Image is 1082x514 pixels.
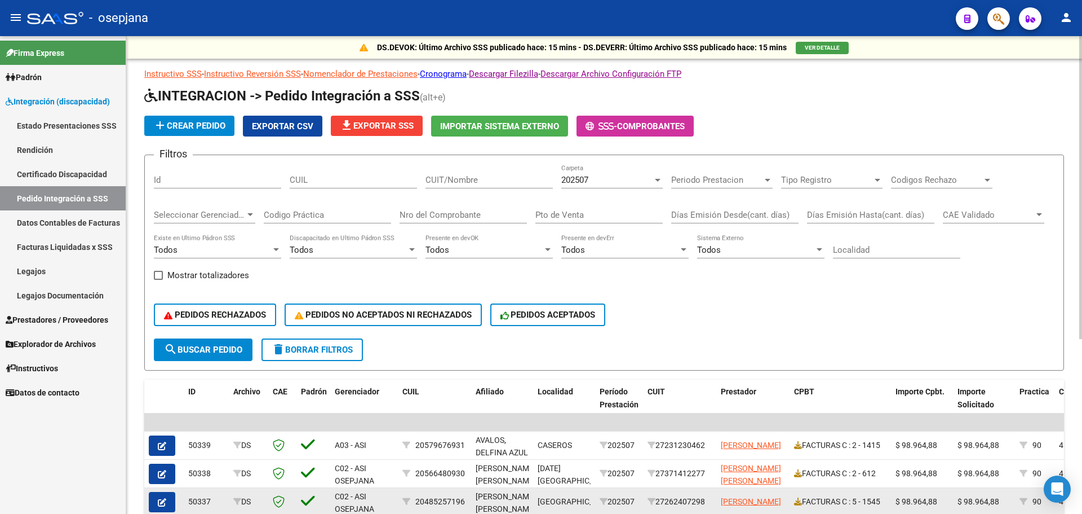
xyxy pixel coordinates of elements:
[538,387,573,396] span: Localidad
[471,380,533,429] datatable-header-cell: Afiliado
[233,439,264,452] div: DS
[1059,469,1063,478] span: 4
[188,387,196,396] span: ID
[295,310,472,320] span: PEDIDOS NO ACEPTADOS NI RECHAZADOS
[895,497,937,506] span: $ 98.964,88
[340,118,353,132] mat-icon: file_download
[600,439,638,452] div: 202507
[301,387,327,396] span: Padrón
[9,11,23,24] mat-icon: menu
[420,69,467,79] a: Cronograma
[721,387,756,396] span: Prestador
[144,68,1064,80] p: - - - - -
[957,387,994,409] span: Importe Solicitado
[476,387,504,396] span: Afiliado
[233,467,264,480] div: DS
[415,467,465,480] div: 20566480930
[233,495,264,508] div: DS
[721,464,781,486] span: [PERSON_NAME] [PERSON_NAME]
[617,121,685,131] span: Comprobantes
[648,495,712,508] div: 27262407298
[273,387,287,396] span: CAE
[1032,441,1041,450] span: 90
[957,469,999,478] span: $ 98.964,88
[6,386,79,399] span: Datos de contacto
[335,492,374,514] span: C02 - ASI OSEPJANA
[144,69,202,79] a: Instructivo SSS
[1044,476,1071,503] div: Open Intercom Messenger
[600,387,638,409] span: Período Prestación
[943,210,1034,220] span: CAE Validado
[335,464,374,486] span: C02 - ASI OSEPJANA
[272,342,285,356] mat-icon: delete
[243,116,322,137] button: Exportar CSV
[154,146,193,162] h3: Filtros
[89,6,148,30] span: - osepjana
[794,387,814,396] span: CPBT
[153,118,167,132] mat-icon: add
[538,497,614,506] span: [GEOGRAPHIC_DATA]
[469,69,538,79] a: Descargar Filezilla
[1032,469,1041,478] span: 90
[781,175,872,185] span: Tipo Registro
[648,387,665,396] span: CUIT
[188,467,224,480] div: 50338
[600,467,638,480] div: 202507
[721,441,781,450] span: [PERSON_NAME]
[577,116,694,137] button: -Comprobantes
[561,175,588,185] span: 202507
[154,210,245,220] span: Seleccionar Gerenciador
[490,304,606,326] button: PEDIDOS ACEPTADOS
[144,88,420,104] span: INTEGRACION -> Pedido Integración a SSS
[697,245,721,255] span: Todos
[272,345,353,355] span: Borrar Filtros
[144,116,234,136] button: Crear Pedido
[476,464,536,486] span: [PERSON_NAME] [PERSON_NAME]
[154,304,276,326] button: PEDIDOS RECHAZADOS
[476,436,528,458] span: AVALOS, DELFINA AZUL
[595,380,643,429] datatable-header-cell: Período Prestación
[721,497,781,506] span: [PERSON_NAME]
[643,380,716,429] datatable-header-cell: CUIT
[6,95,110,108] span: Integración (discapacidad)
[402,387,419,396] span: CUIL
[953,380,1015,429] datatable-header-cell: Importe Solicitado
[794,495,886,508] div: FACTURAS C : 5 - 1545
[330,380,398,429] datatable-header-cell: Gerenciador
[164,310,266,320] span: PEDIDOS RECHAZADOS
[184,380,229,429] datatable-header-cell: ID
[538,441,572,450] span: CASEROS
[895,441,937,450] span: $ 98.964,88
[296,380,330,429] datatable-header-cell: Padrón
[290,245,313,255] span: Todos
[895,469,937,478] span: $ 98.964,88
[167,269,249,282] span: Mostrar totalizadores
[671,175,762,185] span: Periodo Prestacion
[794,439,886,452] div: FACTURAS C : 2 - 1415
[1032,497,1041,506] span: 90
[957,497,999,506] span: $ 98.964,88
[648,439,712,452] div: 27231230462
[6,314,108,326] span: Prestadores / Proveedores
[794,467,886,480] div: FACTURAS C : 2 - 612
[648,467,712,480] div: 27371412277
[285,304,482,326] button: PEDIDOS NO ACEPTADOS NI RECHAZADOS
[6,362,58,375] span: Instructivos
[500,310,596,320] span: PEDIDOS ACEPTADOS
[796,42,849,54] button: VER DETALLE
[188,439,224,452] div: 50339
[586,121,617,131] span: -
[1015,380,1054,429] datatable-header-cell: Practica
[1059,11,1073,24] mat-icon: person
[957,441,999,450] span: $ 98.964,88
[420,92,446,103] span: (alt+e)
[164,345,242,355] span: Buscar Pedido
[261,339,363,361] button: Borrar Filtros
[153,121,225,131] span: Crear Pedido
[252,121,313,131] span: Exportar CSV
[268,380,296,429] datatable-header-cell: CAE
[229,380,268,429] datatable-header-cell: Archivo
[540,69,681,79] a: Descargar Archivo Configuración FTP
[600,495,638,508] div: 202507
[805,45,840,51] span: VER DETALLE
